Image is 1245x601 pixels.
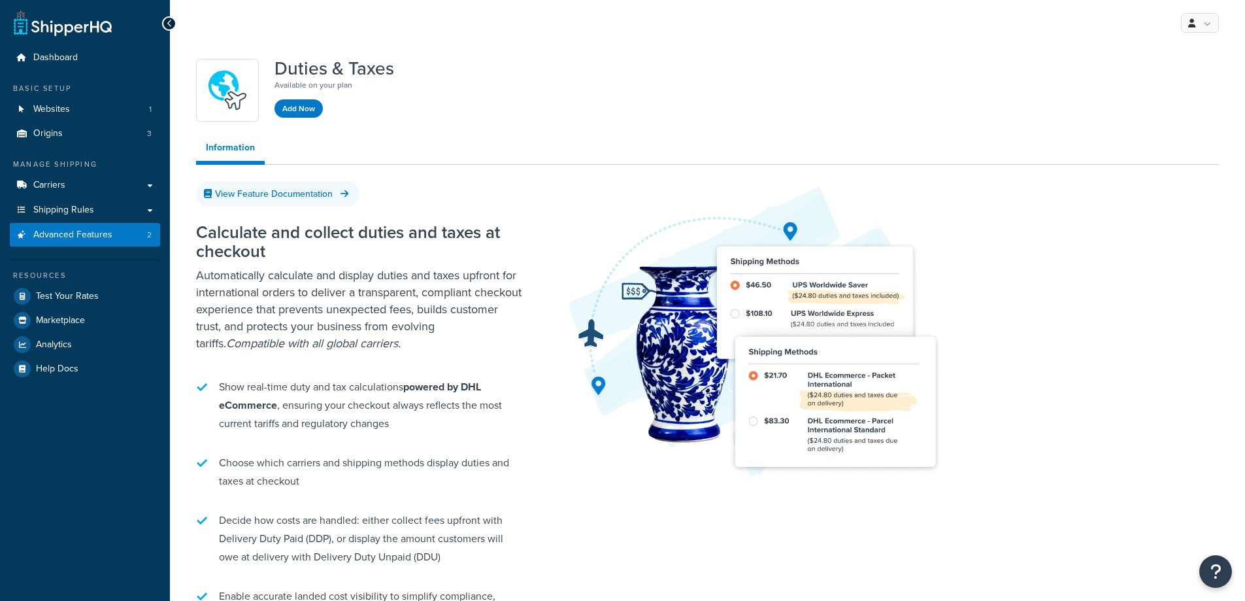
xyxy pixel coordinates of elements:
span: Dashboard [33,52,78,63]
li: Choose which carriers and shipping methods display duties and taxes at checkout [196,447,523,497]
span: Origins [33,128,63,139]
a: Websites1 [10,97,160,122]
a: Advanced Features2 [10,223,160,247]
a: Origins3 [10,122,160,146]
a: Shipping Rules [10,198,160,222]
a: Help Docs [10,357,160,381]
p: Available on your plan [274,78,394,92]
a: Carriers [10,173,160,197]
a: Analytics [10,333,160,356]
p: Automatically calculate and display duties and taxes upfront for international orders to deliver ... [196,267,523,352]
div: Basic Setup [10,83,160,94]
span: Help Docs [36,364,78,375]
span: Test Your Rates [36,291,99,302]
span: Analytics [36,339,72,351]
span: Shipping Rules [33,205,94,216]
span: 3 [147,128,152,139]
i: Compatible with all global carriers. [226,335,401,352]
div: Manage Shipping [10,159,160,170]
h2: Calculate and collect duties and taxes at checkout [196,223,523,260]
span: Marketplace [36,315,85,326]
li: Websites [10,97,160,122]
div: Resources [10,270,160,281]
button: Open Resource Center [1199,555,1232,588]
li: Show real-time duty and tax calculations , ensuring your checkout always reflects the most curren... [196,371,523,439]
img: icon-duo-feat-landed-cost-7136b061.png [205,67,250,113]
span: Carriers [33,180,65,191]
button: Add Now [274,99,323,118]
span: Advanced Features [33,230,112,241]
h1: Duties & Taxes [274,59,394,78]
li: Advanced Features [10,223,160,247]
a: Marketplace [10,309,160,332]
a: Information [196,135,265,165]
li: Origins [10,122,160,146]
a: View Feature Documentation [196,181,359,207]
a: Test Your Rates [10,284,160,308]
span: 2 [147,230,152,241]
span: 1 [149,104,152,115]
a: Dashboard [10,46,160,70]
img: Duties & Taxes [562,184,954,479]
span: Websites [33,104,70,115]
li: Decide how costs are handled: either collect fees upfront with Delivery Duty Paid (DDP), or displ... [196,505,523,573]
